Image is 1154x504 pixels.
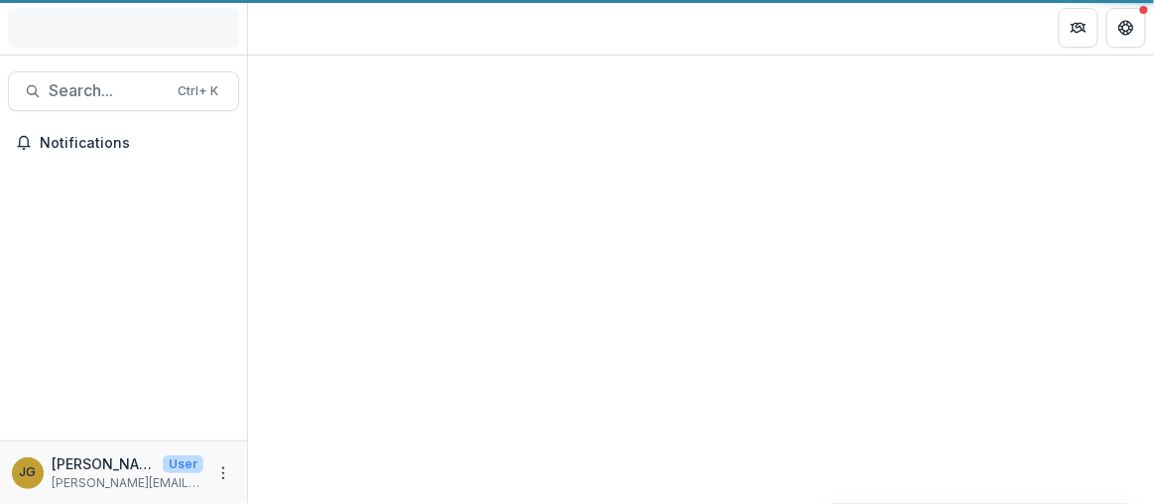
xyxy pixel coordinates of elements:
[8,127,239,159] button: Notifications
[211,461,235,485] button: More
[163,455,203,473] p: User
[1106,8,1146,48] button: Get Help
[49,81,166,100] span: Search...
[40,135,231,152] span: Notifications
[52,453,155,474] p: [PERSON_NAME]
[256,13,340,42] nav: breadcrumb
[8,71,239,111] button: Search...
[1059,8,1098,48] button: Partners
[174,80,222,102] div: Ctrl + K
[52,474,203,492] p: [PERSON_NAME][EMAIL_ADDRESS][PERSON_NAME][DATE][DOMAIN_NAME]
[20,466,37,479] div: Jenna Grant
